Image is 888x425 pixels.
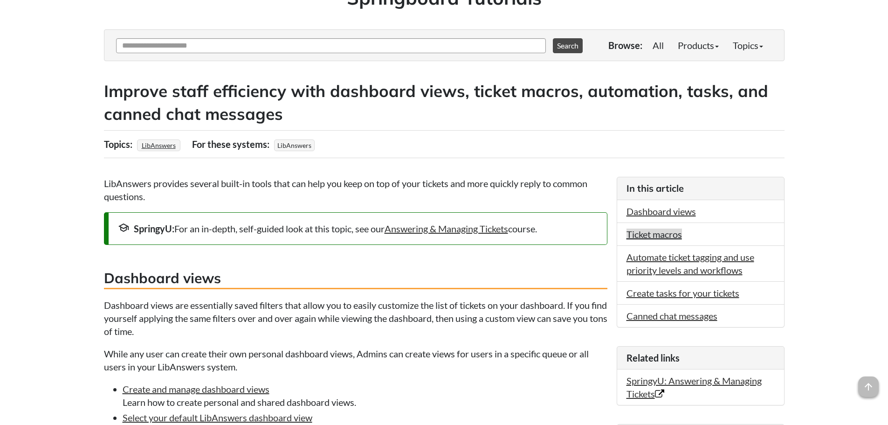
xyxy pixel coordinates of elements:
[858,377,879,389] a: arrow_upward
[646,36,671,55] a: All
[104,135,135,153] div: Topics:
[858,376,879,397] span: arrow_upward
[140,139,177,152] a: LibAnswers
[104,177,607,203] p: LibAnswers provides several built-in tools that can help you keep on top of your tickets and more...
[104,268,607,289] h3: Dashboard views
[626,375,762,399] a: SpringyU: Answering & Managing Tickets
[104,80,785,125] h2: Improve staff efficiency with dashboard views, ticket macros, automation, tasks, and canned chat ...
[192,135,272,153] div: For these systems:
[626,182,775,195] h3: In this article
[118,222,129,233] span: school
[553,38,583,53] button: Search
[626,310,717,321] a: Canned chat messages
[626,352,680,363] span: Related links
[104,299,607,338] p: Dashboard views are essentially saved filters that allow you to easily customize the list of tick...
[626,287,739,299] a: Create tasks for your tickets
[726,36,770,55] a: Topics
[123,383,269,395] a: Create and manage dashboard views
[134,223,174,234] strong: SpringyU:
[671,36,726,55] a: Products
[608,39,642,52] p: Browse:
[123,383,607,409] li: Learn how to create personal and shared dashboard views.
[118,222,598,235] div: For an in-depth, self-guided look at this topic, see our course.
[123,412,312,423] a: Select your default LibAnswers dashboard view
[385,223,508,234] a: Answering & Managing Tickets
[626,251,754,276] a: Automate ticket tagging and use priority levels and workflows
[104,347,607,373] p: While any user can create their own personal dashboard views, Admins can create views for users i...
[274,139,315,151] span: LibAnswers
[626,229,682,240] a: Ticket macros
[626,206,696,217] a: Dashboard views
